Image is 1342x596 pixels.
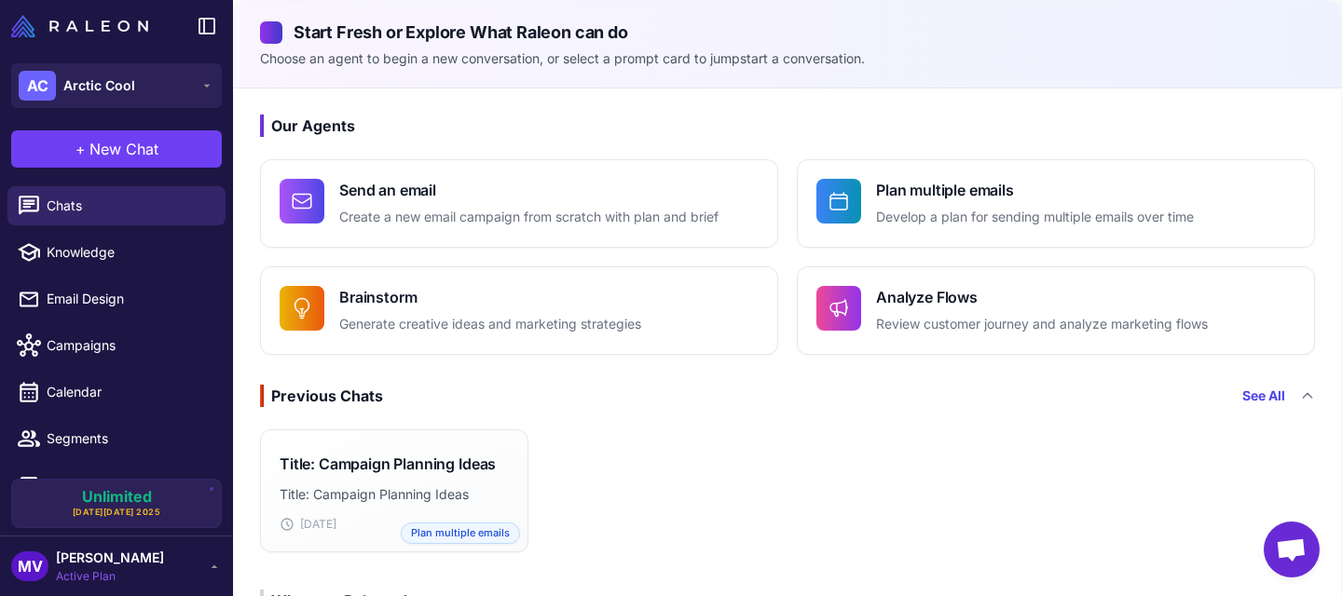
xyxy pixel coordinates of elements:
[47,382,211,402] span: Calendar
[63,75,135,96] span: Arctic Cool
[7,233,226,272] a: Knowledge
[797,266,1315,355] button: Analyze FlowsReview customer journey and analyze marketing flows
[82,489,152,504] span: Unlimited
[7,326,226,365] a: Campaigns
[7,419,226,458] a: Segments
[19,71,56,101] div: AC
[260,115,1315,137] h3: Our Agents
[7,279,226,318] a: Email Design
[11,551,48,581] div: MV
[260,385,383,407] div: Previous Chats
[11,15,156,37] a: Raleon Logo
[401,522,520,544] span: Plan multiple emails
[280,484,509,505] p: Title: Campaign Planning Ideas
[11,63,222,108] button: ACArctic Cool
[1242,386,1285,406] a: See All
[56,548,164,568] span: [PERSON_NAME]
[876,179,1194,201] h4: Plan multiple emails
[876,286,1208,308] h4: Analyze Flows
[47,242,211,263] span: Knowledge
[47,428,211,449] span: Segments
[1264,521,1320,577] div: Open chat
[339,207,719,228] p: Create a new email campaign from scratch with plan and brief
[47,289,211,309] span: Email Design
[75,138,86,160] span: +
[260,266,778,355] button: BrainstormGenerate creative ideas and marketing strategies
[73,506,161,519] span: [DATE][DATE] 2025
[876,207,1194,228] p: Develop a plan for sending multiple emails over time
[260,20,1315,45] h2: Start Fresh or Explore What Raleon can do
[280,453,496,475] h3: Title: Campaign Planning Ideas
[11,130,222,168] button: +New Chat
[7,466,226,505] a: Analytics
[7,372,226,412] a: Calendar
[89,138,158,160] span: New Chat
[339,179,719,201] h4: Send an email
[797,159,1315,248] button: Plan multiple emailsDevelop a plan for sending multiple emails over time
[47,475,211,495] span: Analytics
[47,335,211,356] span: Campaigns
[56,568,164,585] span: Active Plan
[876,314,1208,335] p: Review customer journey and analyze marketing flows
[11,15,148,37] img: Raleon Logo
[47,196,211,216] span: Chats
[280,516,509,533] div: [DATE]
[7,186,226,225] a: Chats
[339,314,641,335] p: Generate creative ideas and marketing strategies
[339,286,641,308] h4: Brainstorm
[260,159,778,248] button: Send an emailCreate a new email campaign from scratch with plan and brief
[260,48,1315,69] p: Choose an agent to begin a new conversation, or select a prompt card to jumpstart a conversation.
